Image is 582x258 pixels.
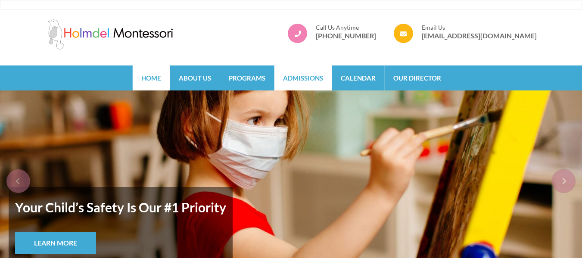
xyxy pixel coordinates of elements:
img: Holmdel Montessori School [46,19,175,50]
div: next [552,169,576,193]
a: [PHONE_NUMBER] [316,31,376,40]
a: [EMAIL_ADDRESS][DOMAIN_NAME] [422,31,537,40]
a: Learn More [15,232,96,254]
a: Our Director [385,65,450,90]
div: prev [6,169,30,193]
a: Admissions [274,65,332,90]
a: About Us [170,65,220,90]
a: Calendar [332,65,384,90]
span: Email Us [422,24,537,31]
a: Home [133,65,170,90]
span: Call Us Anytime [316,24,376,31]
a: Programs [220,65,274,90]
strong: Your Child’s Safety Is Our #1 Priority [15,193,226,221]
